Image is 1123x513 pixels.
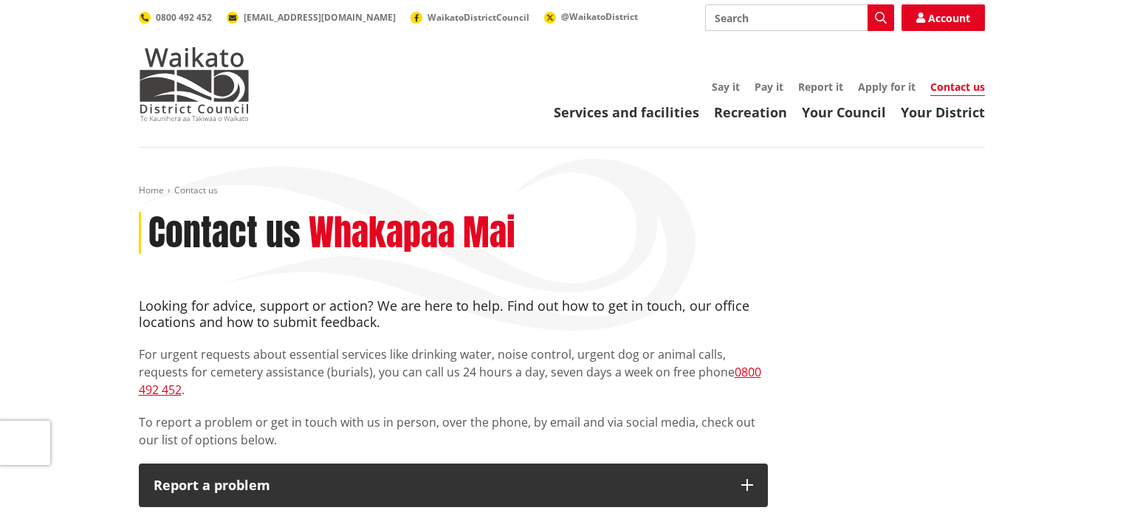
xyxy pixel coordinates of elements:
h1: Contact us [148,212,301,255]
a: WaikatoDistrictCouncil [411,11,529,24]
a: Contact us [930,80,985,96]
p: For urgent requests about essential services like drinking water, noise control, urgent dog or an... [139,345,768,399]
span: Contact us [174,184,218,196]
p: To report a problem or get in touch with us in person, over the phone, by email and via social me... [139,413,768,449]
span: @WaikatoDistrict [561,10,638,23]
a: Your Council [802,103,886,121]
p: Report a problem [154,478,727,493]
h2: Whakapaa Mai [309,212,515,255]
img: Waikato District Council - Te Kaunihera aa Takiwaa o Waikato [139,47,250,121]
a: [EMAIL_ADDRESS][DOMAIN_NAME] [227,11,396,24]
a: Say it [712,80,740,94]
a: Report it [798,80,843,94]
a: Account [902,4,985,31]
nav: breadcrumb [139,185,985,197]
a: 0800 492 452 [139,364,761,398]
a: 0800 492 452 [139,11,212,24]
span: [EMAIL_ADDRESS][DOMAIN_NAME] [244,11,396,24]
a: Home [139,184,164,196]
button: Report a problem [139,464,768,508]
h4: Looking for advice, support or action? We are here to help. Find out how to get in touch, our off... [139,298,768,330]
span: 0800 492 452 [156,11,212,24]
span: WaikatoDistrictCouncil [427,11,529,24]
a: Services and facilities [554,103,699,121]
a: Recreation [714,103,787,121]
input: Search input [705,4,894,31]
a: Pay it [755,80,783,94]
a: @WaikatoDistrict [544,10,638,23]
a: Apply for it [858,80,916,94]
a: Your District [901,103,985,121]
